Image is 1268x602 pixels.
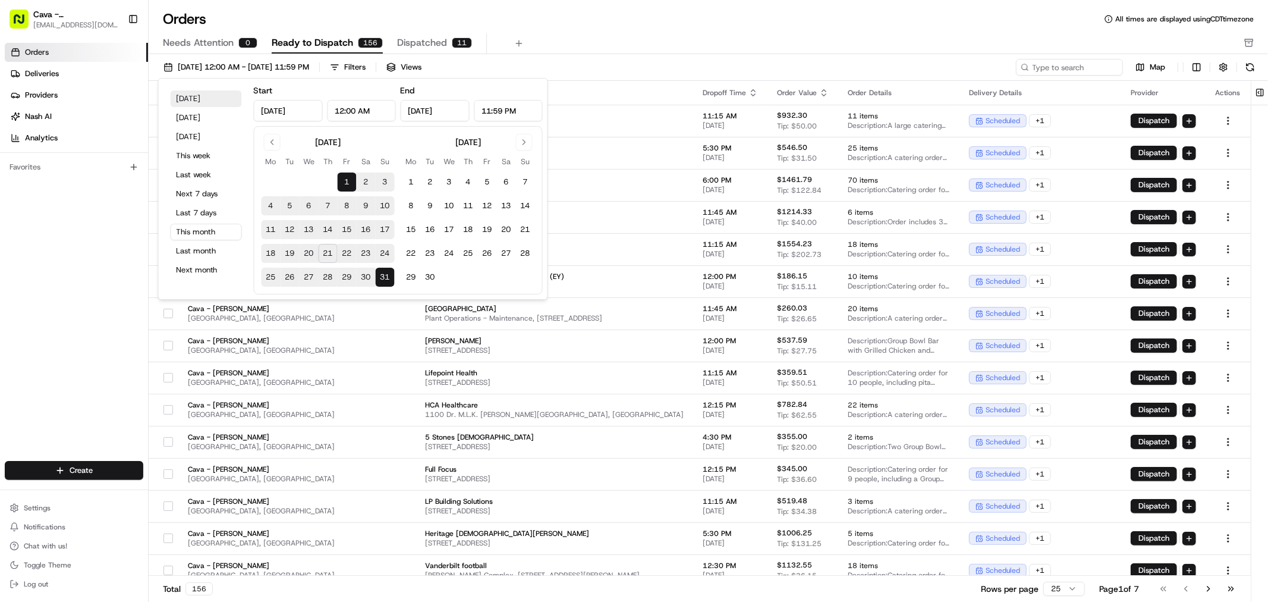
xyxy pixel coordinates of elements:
button: 6 [497,173,516,192]
button: Cava - [PERSON_NAME] [33,8,118,20]
div: Order Value [777,88,829,98]
a: Orders [5,43,148,62]
span: Cava - [PERSON_NAME] [188,304,335,313]
input: Type to search [1016,59,1123,76]
span: scheduled [986,212,1020,222]
div: 11 [452,37,472,48]
span: [STREET_ADDRESS] [425,378,684,387]
label: End [401,85,415,96]
button: 14 [516,196,535,215]
span: Highspring [425,208,684,217]
button: 23 [357,244,376,263]
div: Start new chat [54,114,195,126]
button: 29 [338,268,357,287]
div: + 1 [1029,339,1051,352]
div: 156 [358,37,383,48]
span: Cava - [PERSON_NAME] [188,400,335,410]
button: 15 [338,220,357,239]
button: 24 [440,244,459,263]
span: scheduled [986,405,1020,415]
th: Sunday [376,155,395,168]
button: [EMAIL_ADDRESS][DOMAIN_NAME] [33,20,118,30]
button: [DATE] 12:00 AM - [DATE] 11:59 PM [158,59,314,76]
span: [DATE] 12:00 AM - [DATE] 11:59 PM [178,62,309,73]
button: 30 [357,268,376,287]
span: [STREET_ADDRESS] [425,281,684,291]
button: 13 [497,196,516,215]
span: scheduled [986,180,1020,190]
span: Dispatched [397,36,447,50]
a: Deliveries [5,64,148,83]
div: Delivery Details [969,88,1112,98]
button: [DATE] [171,128,242,145]
span: Graduation celebration [425,143,684,153]
span: [GEOGRAPHIC_DATA] [425,240,684,249]
span: Pylon [118,295,144,304]
span: scheduled [986,148,1020,158]
button: Views [381,59,427,76]
button: 13 [300,220,319,239]
button: 19 [281,244,300,263]
button: Map [1128,60,1173,74]
button: 25 [262,268,281,287]
span: [DATE] [136,184,160,194]
span: [PERSON_NAME] [425,336,684,346]
button: Start new chat [202,117,216,131]
span: Description: Catering order for 70 people, including 4x Group Bowl Bar with Grilled Chicken and 3... [848,185,950,195]
button: 23 [421,244,440,263]
span: Cava - [PERSON_NAME] [188,432,335,442]
span: 11:45 AM [703,304,758,313]
span: 12:00 PM [703,336,758,346]
button: Dispatch [1131,114,1177,128]
span: $1214.33 [777,207,812,217]
span: Description: Catering order for 10 people including Pita Chips + Dip, Greek Salad, Harissa Avocad... [848,281,950,291]
span: 6:00 PM [703,175,758,185]
span: [DATE] [703,313,758,323]
span: [STREET_ADDRESS] [425,346,684,355]
div: + 1 [1029,371,1051,384]
div: + 1 [1029,146,1051,159]
span: [STREET_ADDRESS] [425,121,684,130]
span: [PERSON_NAME] [37,217,96,226]
span: Toggle Theme [24,560,71,570]
button: Next month [171,262,242,278]
button: Cava - [PERSON_NAME][EMAIL_ADDRESS][DOMAIN_NAME] [5,5,123,33]
span: 12:15 PM [703,400,758,410]
th: Tuesday [421,155,440,168]
span: $359.51 [777,368,807,377]
p: Welcome 👋 [12,48,216,67]
span: [PERSON_NAME] & [PERSON_NAME] (EY) [425,272,684,281]
span: Plant Operations - Maintenance, [STREET_ADDRESS] [425,313,684,323]
span: scheduled [986,277,1020,286]
th: Thursday [459,155,478,168]
span: [PERSON_NAME] [425,175,684,185]
span: [STREET_ADDRESS] [425,153,684,162]
span: Discipleship Ministries [425,111,684,121]
button: 2 [357,173,376,192]
span: HCA Healthcare [425,400,684,410]
span: Tip: $15.11 [777,282,817,291]
button: 4 [262,196,281,215]
button: 28 [319,268,338,287]
button: Notifications [5,519,143,535]
span: Tip: $122.84 [777,186,822,195]
span: $186.15 [777,271,807,281]
button: 16 [421,220,440,239]
input: Time [474,100,543,121]
button: 30 [421,268,440,287]
span: Views [401,62,421,73]
span: Ready to Dispatch [272,36,353,50]
button: 26 [281,268,300,287]
span: scheduled [986,341,1020,350]
span: [DATE] [703,281,758,291]
button: 21 [319,244,338,263]
button: 5 [478,173,497,192]
button: 27 [497,244,516,263]
span: • [99,217,103,226]
div: Past conversations [12,155,80,164]
button: 19 [478,220,497,239]
button: Dispatch [1131,563,1177,578]
span: 70 items [848,175,950,185]
button: 8 [338,196,357,215]
button: 11 [459,196,478,215]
